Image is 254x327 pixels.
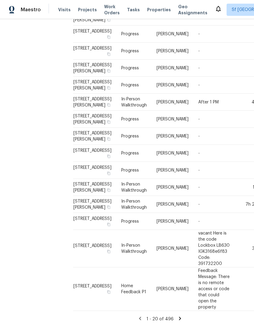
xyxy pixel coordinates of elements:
[152,111,193,128] td: [PERSON_NAME]
[193,128,235,145] td: -
[152,162,193,179] td: [PERSON_NAME]
[73,26,116,43] td: [STREET_ADDRESS]
[73,179,116,196] td: [STREET_ADDRESS][PERSON_NAME]
[106,68,111,74] button: Copy Address
[152,230,193,267] td: [PERSON_NAME]
[106,171,111,176] button: Copy Address
[106,187,111,193] button: Copy Address
[116,128,152,145] td: Progress
[78,7,97,13] span: Projects
[193,77,235,94] td: -
[73,94,116,111] td: [STREET_ADDRESS][PERSON_NAME]
[73,267,116,311] td: [STREET_ADDRESS]
[116,213,152,230] td: Progress
[152,77,193,94] td: [PERSON_NAME]
[21,7,41,13] span: Maestro
[106,17,111,23] button: Copy Address
[152,267,193,311] td: [PERSON_NAME]
[58,7,71,13] span: Visits
[193,43,235,60] td: -
[73,128,116,145] td: [STREET_ADDRESS][PERSON_NAME]
[106,102,111,108] button: Copy Address
[178,4,207,16] span: Geo Assignments
[73,145,116,162] td: [STREET_ADDRESS]
[193,179,235,196] td: -
[152,213,193,230] td: [PERSON_NAME]
[73,43,116,60] td: [STREET_ADDRESS]
[152,145,193,162] td: [PERSON_NAME]
[106,204,111,210] button: Copy Address
[193,145,235,162] td: -
[152,196,193,213] td: [PERSON_NAME]
[193,267,235,311] td: Feedback Message: There is no remote access or code that could open the property
[193,60,235,77] td: -
[116,43,152,60] td: Progress
[106,289,111,295] button: Copy Address
[73,230,116,267] td: [STREET_ADDRESS]
[116,196,152,213] td: In-Person Walkthrough
[152,60,193,77] td: [PERSON_NAME]
[146,317,174,321] span: 1 - 20 of 496
[193,213,235,230] td: -
[106,154,111,159] button: Copy Address
[152,94,193,111] td: [PERSON_NAME]
[116,111,152,128] td: Progress
[116,94,152,111] td: In-Person Walkthrough
[116,179,152,196] td: In-Person Walkthrough
[106,85,111,91] button: Copy Address
[106,136,111,142] button: Copy Address
[193,162,235,179] td: -
[106,222,111,227] button: Copy Address
[152,26,193,43] td: [PERSON_NAME]
[193,230,235,267] td: vacant Here is the code Lockbox LB630 IGK3168e6f83 Code: 391732200
[116,267,152,311] td: Home Feedback P1
[152,128,193,145] td: [PERSON_NAME]
[106,34,111,40] button: Copy Address
[106,51,111,57] button: Copy Address
[193,94,235,111] td: After 1 PM
[116,60,152,77] td: Progress
[116,145,152,162] td: Progress
[193,26,235,43] td: -
[73,77,116,94] td: [STREET_ADDRESS][PERSON_NAME]
[106,249,111,254] button: Copy Address
[104,4,120,16] span: Work Orders
[73,213,116,230] td: [STREET_ADDRESS]
[152,179,193,196] td: [PERSON_NAME]
[73,111,116,128] td: [STREET_ADDRESS][PERSON_NAME]
[116,230,152,267] td: In-Person Walkthrough
[73,196,116,213] td: [STREET_ADDRESS][PERSON_NAME]
[106,119,111,125] button: Copy Address
[116,77,152,94] td: Progress
[152,43,193,60] td: [PERSON_NAME]
[147,7,171,13] span: Properties
[193,111,235,128] td: -
[193,196,235,213] td: -
[73,60,116,77] td: [STREET_ADDRESS][PERSON_NAME]
[73,162,116,179] td: [STREET_ADDRESS]
[127,8,140,12] span: Tasks
[116,26,152,43] td: Progress
[116,162,152,179] td: Progress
